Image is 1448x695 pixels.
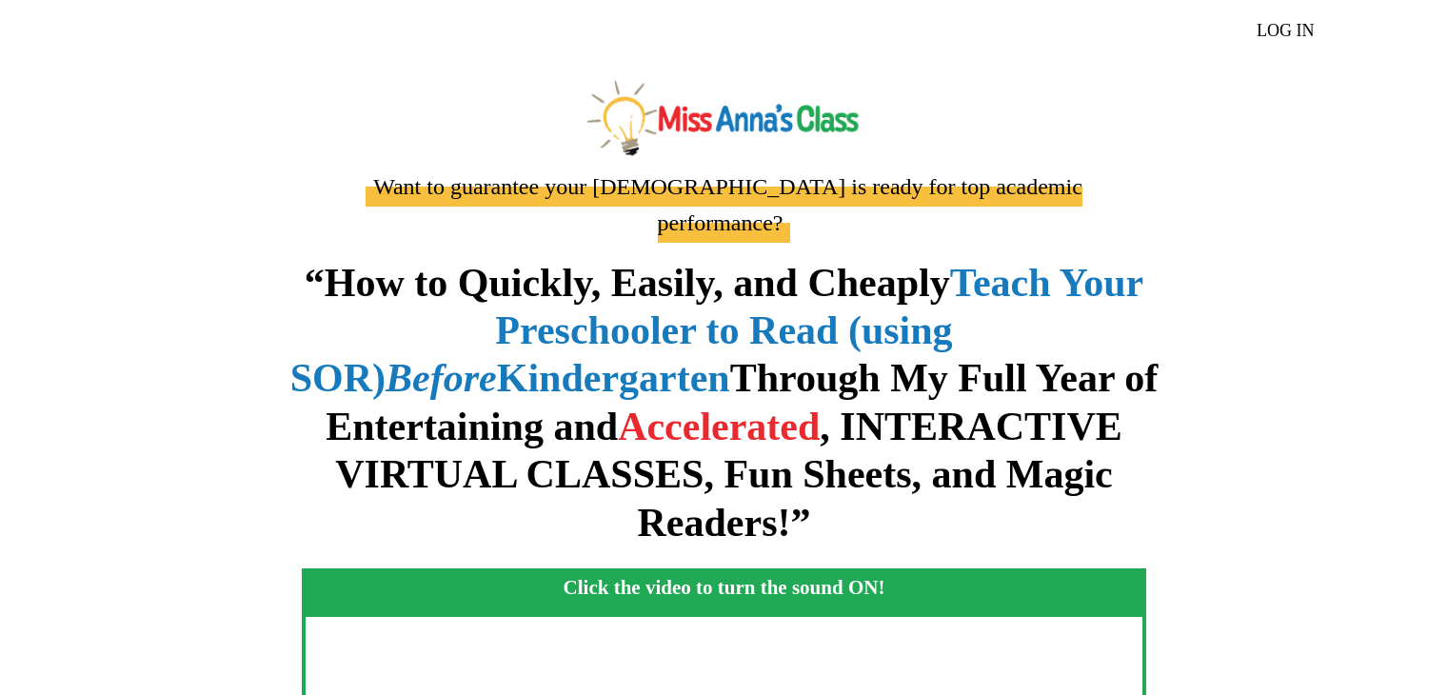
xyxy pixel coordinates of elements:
a: LOG IN [1257,21,1315,40]
strong: Click the video to turn the sound ON! [564,576,885,599]
span: Teach Your Preschooler to Read (using SOR) Kindergarten [290,261,1143,401]
span: Accelerated [618,405,820,448]
em: Before [386,356,497,400]
strong: “How to Quickly, Easily, and Cheaply Through My Full Year of Entertaining and , INTERACTIVE VIRTU... [290,261,1159,545]
span: Want to guarantee your [DEMOGRAPHIC_DATA] is ready for top academic performance? [366,167,1082,243]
